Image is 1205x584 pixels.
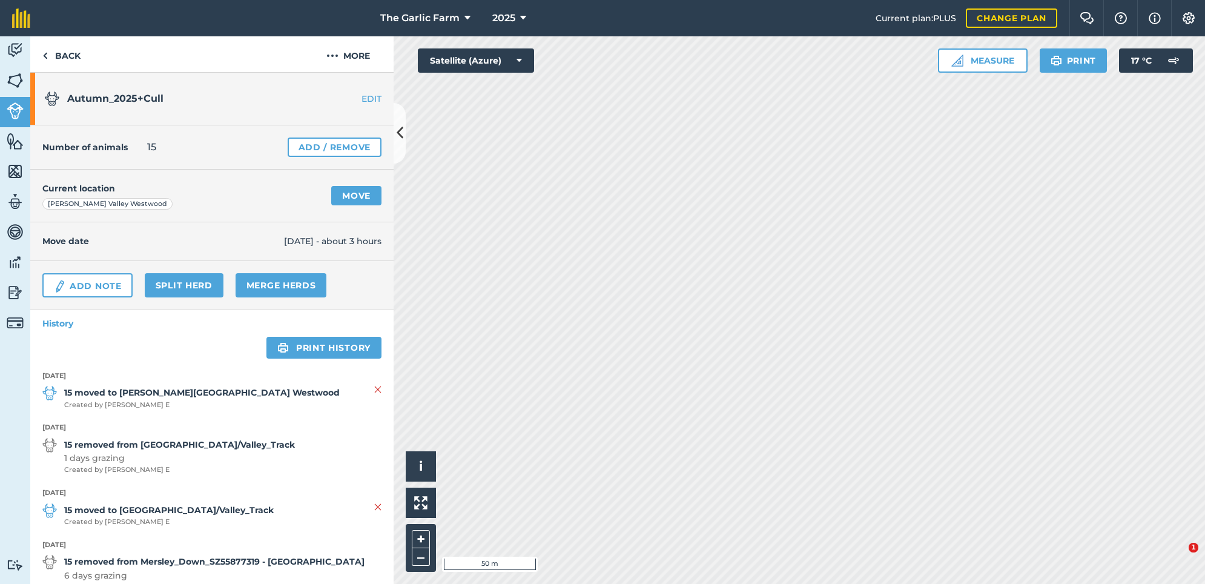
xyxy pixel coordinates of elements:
[7,284,24,302] img: svg+xml;base64,PD94bWwgdmVyc2lvbj0iMS4wIiBlbmNvZGluZz0idXRmLTgiPz4KPCEtLSBHZW5lcmF0b3I6IEFkb2JlIE...
[7,41,24,59] img: svg+xml;base64,PD94bWwgdmVyc2lvbj0iMS4wIiBlbmNvZGluZz0idXRmLTgiPz4KPCEtLSBHZW5lcmF0b3I6IEFkb2JlIE...
[331,186,381,205] a: Move
[284,234,381,248] span: [DATE] - about 3 hours
[876,12,956,25] span: Current plan : PLUS
[1131,48,1152,73] span: 17 ° C
[951,55,963,67] img: Ruler icon
[42,422,381,433] strong: [DATE]
[42,438,57,453] img: svg+xml;base64,PD94bWwgdmVyc2lvbj0iMS4wIiBlbmNvZGluZz0idXRmLTgiPz4KPCEtLSBHZW5lcmF0b3I6IEFkb2JlIE...
[1040,48,1108,73] button: Print
[1119,48,1193,73] button: 17 °C
[492,11,515,25] span: 2025
[1149,11,1161,25] img: svg+xml;base64,PHN2ZyB4bWxucz0iaHR0cDovL3d3dy53My5vcmcvMjAwMC9zdmciIHdpZHRoPSIxNyIgaGVpZ2h0PSIxNy...
[64,569,365,582] span: 6 days grazing
[64,400,340,411] span: Created by [PERSON_NAME] E
[42,48,48,63] img: svg+xml;base64,PHN2ZyB4bWxucz0iaHR0cDovL3d3dy53My5vcmcvMjAwMC9zdmciIHdpZHRoPSI5IiBoZWlnaHQ9IjI0Ii...
[7,193,24,211] img: svg+xml;base64,PD94bWwgdmVyc2lvbj0iMS4wIiBlbmNvZGluZz0idXRmLTgiPz4KPCEtLSBHZW5lcmF0b3I6IEFkb2JlIE...
[53,279,67,294] img: svg+xml;base64,PD94bWwgdmVyc2lvbj0iMS4wIiBlbmNvZGluZz0idXRmLTgiPz4KPCEtLSBHZW5lcmF0b3I6IEFkb2JlIE...
[412,530,430,548] button: +
[7,223,24,241] img: svg+xml;base64,PD94bWwgdmVyc2lvbj0iMS4wIiBlbmNvZGluZz0idXRmLTgiPz4KPCEtLSBHZW5lcmF0b3I6IEFkb2JlIE...
[374,382,381,397] img: svg+xml;base64,PHN2ZyB4bWxucz0iaHR0cDovL3d3dy53My5vcmcvMjAwMC9zdmciIHdpZHRoPSIyMiIgaGVpZ2h0PSIzMC...
[64,386,340,399] strong: 15 moved to [PERSON_NAME][GEOGRAPHIC_DATA] Westwood
[67,93,163,104] span: Autumn_2025+Cull
[7,314,24,331] img: svg+xml;base64,PD94bWwgdmVyc2lvbj0iMS4wIiBlbmNvZGluZz0idXRmLTgiPz4KPCEtLSBHZW5lcmF0b3I6IEFkb2JlIE...
[30,36,93,72] a: Back
[1080,12,1094,24] img: Two speech bubbles overlapping with the left bubble in the forefront
[317,93,394,105] a: EDIT
[1189,543,1198,552] span: 1
[42,234,284,248] h4: Move date
[145,273,223,297] a: Split herd
[1181,12,1196,24] img: A cog icon
[938,48,1028,73] button: Measure
[7,71,24,90] img: svg+xml;base64,PHN2ZyB4bWxucz0iaHR0cDovL3d3dy53My5vcmcvMjAwMC9zdmciIHdpZHRoPSI1NiIgaGVpZ2h0PSI2MC...
[64,555,365,568] strong: 15 removed from Mersley_Down_SZ55877319 - [GEOGRAPHIC_DATA]
[12,8,30,28] img: fieldmargin Logo
[64,465,295,476] span: Created by [PERSON_NAME] E
[42,503,57,518] img: svg+xml;base64,PD94bWwgdmVyc2lvbj0iMS4wIiBlbmNvZGluZz0idXRmLTgiPz4KPCEtLSBHZW5lcmF0b3I6IEFkb2JlIE...
[966,8,1057,28] a: Change plan
[406,451,436,482] button: i
[236,273,327,297] a: Merge Herds
[419,459,423,474] span: i
[380,11,460,25] span: The Garlic Farm
[277,340,289,355] img: svg+xml;base64,PHN2ZyB4bWxucz0iaHR0cDovL3d3dy53My5vcmcvMjAwMC9zdmciIHdpZHRoPSIxOSIgaGVpZ2h0PSIyNC...
[7,132,24,150] img: svg+xml;base64,PHN2ZyB4bWxucz0iaHR0cDovL3d3dy53My5vcmcvMjAwMC9zdmciIHdpZHRoPSI1NiIgaGVpZ2h0PSI2MC...
[42,273,133,297] a: Add Note
[30,310,394,337] a: History
[64,503,274,517] strong: 15 moved to [GEOGRAPHIC_DATA]/Valley_Track
[64,451,295,465] span: 1 days grazing
[42,488,381,499] strong: [DATE]
[418,48,534,73] button: Satellite (Azure)
[412,548,430,566] button: –
[64,438,295,451] strong: 15 removed from [GEOGRAPHIC_DATA]/Valley_Track
[288,138,381,157] a: Add / Remove
[1114,12,1128,24] img: A question mark icon
[42,371,381,382] strong: [DATE]
[7,253,24,271] img: svg+xml;base64,PD94bWwgdmVyc2lvbj0iMS4wIiBlbmNvZGluZz0idXRmLTgiPz4KPCEtLSBHZW5lcmF0b3I6IEFkb2JlIE...
[7,559,24,571] img: svg+xml;base64,PD94bWwgdmVyc2lvbj0iMS4wIiBlbmNvZGluZz0idXRmLTgiPz4KPCEtLSBHZW5lcmF0b3I6IEFkb2JlIE...
[326,48,338,63] img: svg+xml;base64,PHN2ZyB4bWxucz0iaHR0cDovL3d3dy53My5vcmcvMjAwMC9zdmciIHdpZHRoPSIyMCIgaGVpZ2h0PSIyNC...
[374,500,381,514] img: svg+xml;base64,PHN2ZyB4bWxucz0iaHR0cDovL3d3dy53My5vcmcvMjAwMC9zdmciIHdpZHRoPSIyMiIgaGVpZ2h0PSIzMC...
[7,102,24,119] img: svg+xml;base64,PD94bWwgdmVyc2lvbj0iMS4wIiBlbmNvZGluZz0idXRmLTgiPz4KPCEtLSBHZW5lcmF0b3I6IEFkb2JlIE...
[7,162,24,181] img: svg+xml;base64,PHN2ZyB4bWxucz0iaHR0cDovL3d3dy53My5vcmcvMjAwMC9zdmciIHdpZHRoPSI1NiIgaGVpZ2h0PSI2MC...
[1051,53,1062,68] img: svg+xml;base64,PHN2ZyB4bWxucz0iaHR0cDovL3d3dy53My5vcmcvMjAwMC9zdmciIHdpZHRoPSIxOSIgaGVpZ2h0PSIyNC...
[42,555,57,569] img: svg+xml;base64,PD94bWwgdmVyc2lvbj0iMS4wIiBlbmNvZGluZz0idXRmLTgiPz4KPCEtLSBHZW5lcmF0b3I6IEFkb2JlIE...
[64,517,274,528] span: Created by [PERSON_NAME] E
[266,337,381,359] a: Print history
[147,140,156,154] span: 15
[42,182,115,195] h4: Current location
[1161,48,1186,73] img: svg+xml;base64,PD94bWwgdmVyc2lvbj0iMS4wIiBlbmNvZGluZz0idXRmLTgiPz4KPCEtLSBHZW5lcmF0b3I6IEFkb2JlIE...
[303,36,394,72] button: More
[42,141,128,154] h4: Number of animals
[42,540,381,551] strong: [DATE]
[414,496,428,509] img: Four arrows, one pointing top left, one top right, one bottom right and the last bottom left
[1164,543,1193,572] iframe: Intercom live chat
[42,198,173,210] div: [PERSON_NAME] Valley Westwood
[45,91,59,106] img: svg+xml;base64,PD94bWwgdmVyc2lvbj0iMS4wIiBlbmNvZGluZz0idXRmLTgiPz4KPCEtLSBHZW5lcmF0b3I6IEFkb2JlIE...
[42,386,57,400] img: svg+xml;base64,PD94bWwgdmVyc2lvbj0iMS4wIiBlbmNvZGluZz0idXRmLTgiPz4KPCEtLSBHZW5lcmF0b3I6IEFkb2JlIE...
